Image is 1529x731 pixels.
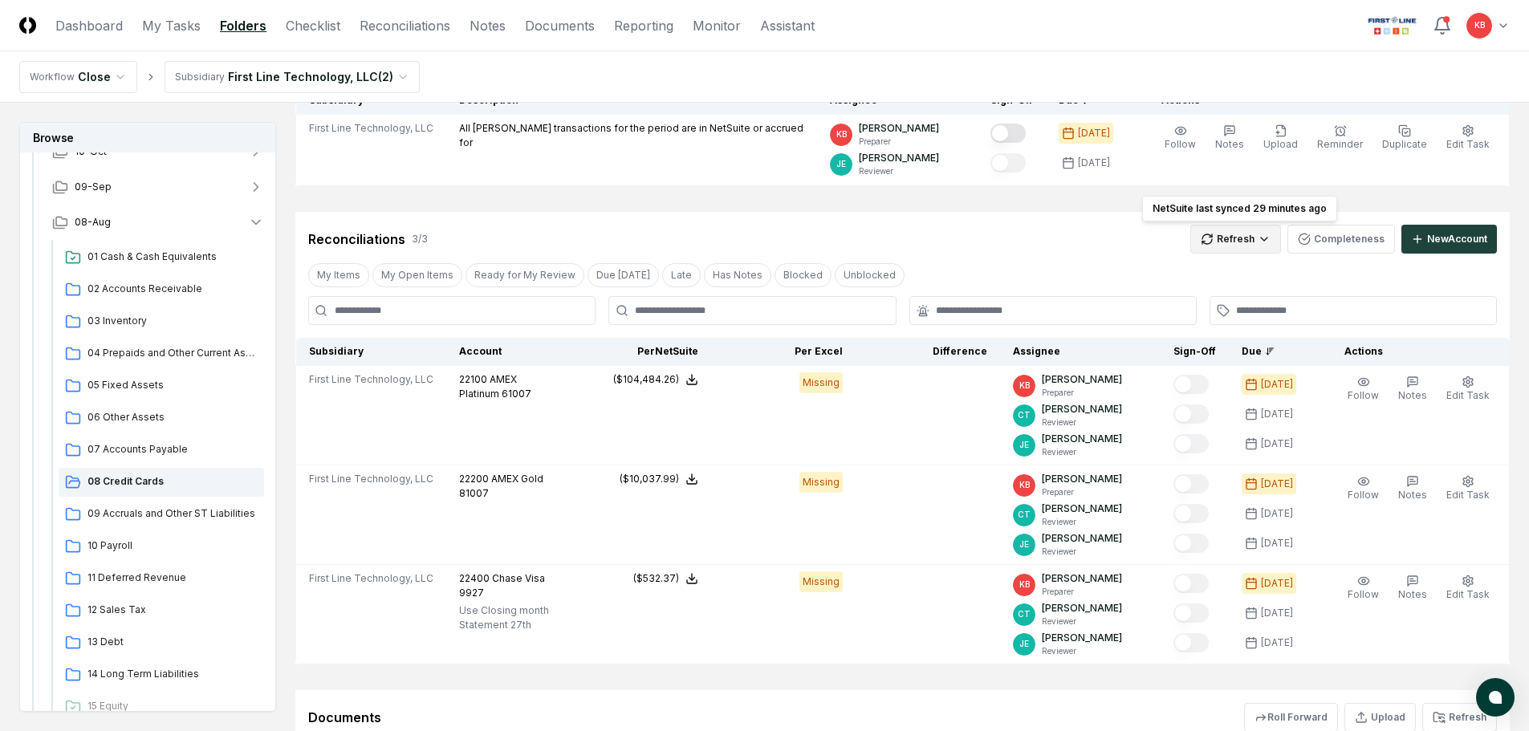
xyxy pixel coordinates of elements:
div: [DATE] [1261,536,1293,550]
span: 12 Sales Tax [87,603,258,617]
p: Reviewer [1042,615,1122,627]
span: KB [836,128,847,140]
p: Reviewer [1042,546,1122,558]
span: 01 Cash & Cash Equivalents [87,250,258,264]
button: Notes [1395,472,1430,506]
button: KB [1465,11,1494,40]
a: 14 Long Term Liabilities [59,660,264,689]
a: 08 Credit Cards [59,468,264,497]
span: 03 Inventory [87,314,258,328]
p: [PERSON_NAME] [1042,502,1122,516]
span: 02 Accounts Receivable [87,282,258,296]
div: [DATE] [1261,606,1293,620]
span: Chase Visa 9927 [459,572,545,599]
span: 06 Other Assets [87,410,258,424]
button: Mark complete [1173,474,1209,493]
button: Mark complete [1173,434,1209,453]
th: Per Excel [711,338,856,366]
div: 3 / 3 [412,232,428,246]
button: Edit Task [1443,571,1493,605]
span: 08-Aug [75,215,111,229]
span: Follow [1348,389,1379,401]
div: Reconciliations [308,229,405,249]
button: Edit Task [1443,372,1493,406]
p: Reviewer [1042,446,1122,458]
p: Reviewer [1042,416,1122,428]
div: [DATE] [1078,126,1110,140]
span: Duplicate [1382,138,1427,150]
button: Has Notes [704,263,771,287]
p: [PERSON_NAME] [1042,472,1122,486]
div: Subsidiary [175,70,225,84]
span: Edit Task [1446,138,1490,150]
button: Ready for My Review [466,263,584,287]
span: JE [836,158,846,170]
div: Due [1242,344,1306,359]
span: First Line Technology, LLC [309,372,433,387]
button: 08-Aug [39,205,277,240]
a: 04 Prepaids and Other Current Assets [59,339,264,368]
button: 09-Sep [39,169,277,205]
p: Preparer [859,136,939,148]
a: 15 Equity [59,692,264,721]
p: Preparer [1042,486,1122,498]
p: [PERSON_NAME] [859,121,939,136]
a: Assistant [760,16,815,35]
button: Mark complete [990,124,1026,143]
div: [DATE] [1078,156,1110,170]
button: Edit Task [1443,472,1493,506]
span: First Line Technology, LLC [309,472,433,486]
a: My Tasks [142,16,201,35]
button: Late [662,263,701,287]
button: ($104,484.26) [613,372,698,387]
button: My Open Items [372,263,462,287]
div: [DATE] [1261,437,1293,451]
span: Follow [1165,138,1196,150]
a: 01 Cash & Cash Equivalents [59,243,264,272]
div: [DATE] [1261,377,1293,392]
div: Workflow [30,70,75,84]
p: Reviewer [1042,516,1122,528]
div: [DATE] [1261,576,1293,591]
span: 22100 [459,373,487,385]
div: [DATE] [1261,407,1293,421]
a: 03 Inventory [59,307,264,336]
h3: Browse [20,123,275,152]
span: Reminder [1317,138,1363,150]
nav: breadcrumb [19,61,420,93]
div: [DATE] [1261,506,1293,521]
button: Upload [1260,121,1301,155]
span: 10 Payroll [87,538,258,553]
button: Duplicate [1379,121,1430,155]
p: [PERSON_NAME] [1042,601,1122,615]
button: Follow [1344,472,1382,506]
a: Reconciliations [360,16,450,35]
p: All [PERSON_NAME] transactions for the period are in NetSuite or accrued for [459,121,804,150]
button: Edit Task [1443,121,1493,155]
span: JE [1019,538,1029,550]
span: 22200 [459,473,489,485]
a: Dashboard [55,16,123,35]
p: [PERSON_NAME] [1042,402,1122,416]
span: Follow [1348,588,1379,600]
span: KB [1019,579,1030,591]
a: Reporting [614,16,673,35]
span: KB [1474,19,1485,31]
span: 05 Fixed Assets [87,378,258,392]
span: Follow [1348,489,1379,501]
button: My Items [308,263,369,287]
a: 11 Deferred Revenue [59,564,264,593]
button: Follow [1161,121,1199,155]
div: Actions [1332,344,1497,359]
button: Mark complete [1173,534,1209,553]
div: ($104,484.26) [613,372,679,387]
span: 04 Prepaids and Other Current Assets [87,346,258,360]
button: Notes [1212,121,1247,155]
div: NetSuite last synced 29 minutes ago [1142,196,1337,221]
button: NewAccount [1401,225,1497,254]
span: 08 Credit Cards [87,474,258,489]
button: Mark complete [1173,404,1209,424]
a: 09 Accruals and Other ST Liabilities [59,500,264,529]
a: 10 Payroll [59,532,264,561]
span: 22400 [459,572,490,584]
